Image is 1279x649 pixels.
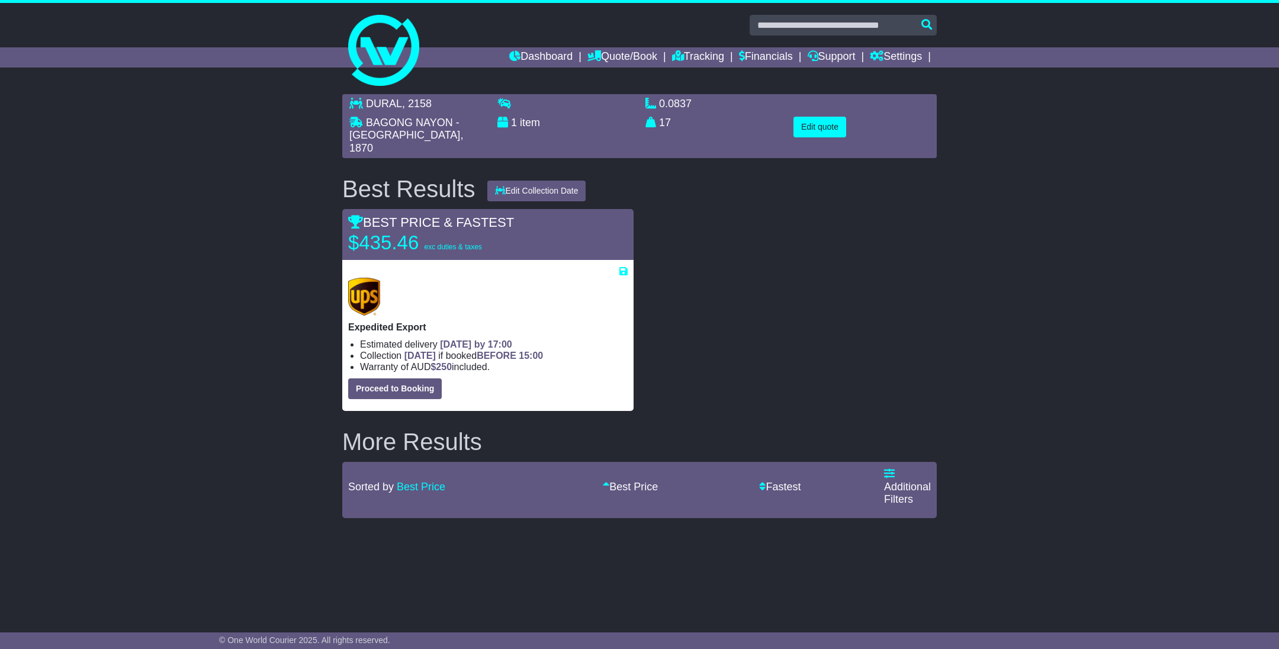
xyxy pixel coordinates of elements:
[519,351,543,361] span: 15:00
[348,231,496,255] p: $435.46
[739,47,793,68] a: Financials
[349,117,460,142] span: BAGONG NAYON - [GEOGRAPHIC_DATA]
[672,47,724,68] a: Tracking
[487,181,586,201] button: Edit Collection Date
[511,117,517,128] span: 1
[603,481,658,493] a: Best Price
[870,47,922,68] a: Settings
[424,243,481,251] span: exc duties & taxes
[884,468,931,505] a: Additional Filters
[349,129,463,154] span: , 1870
[348,378,442,399] button: Proceed to Booking
[808,47,856,68] a: Support
[402,98,432,110] span: , 2158
[793,117,846,137] button: Edit quote
[219,635,390,645] span: © One World Courier 2025. All rights reserved.
[404,351,436,361] span: [DATE]
[336,176,481,202] div: Best Results
[348,481,394,493] span: Sorted by
[360,350,628,361] li: Collection
[509,47,573,68] a: Dashboard
[348,215,514,230] span: BEST PRICE & FASTEST
[366,98,402,110] span: DURAL
[348,322,628,333] p: Expedited Export
[436,362,452,372] span: 250
[430,362,452,372] span: $
[342,429,937,455] h2: More Results
[404,351,543,361] span: if booked
[360,339,628,350] li: Estimated delivery
[587,47,657,68] a: Quote/Book
[659,117,671,128] span: 17
[348,278,380,316] img: UPS (new): Expedited Export
[759,481,801,493] a: Fastest
[360,361,628,372] li: Warranty of AUD included.
[397,481,445,493] a: Best Price
[440,339,512,349] span: [DATE] by 17:00
[659,98,692,110] span: 0.0837
[477,351,516,361] span: BEFORE
[520,117,540,128] span: item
